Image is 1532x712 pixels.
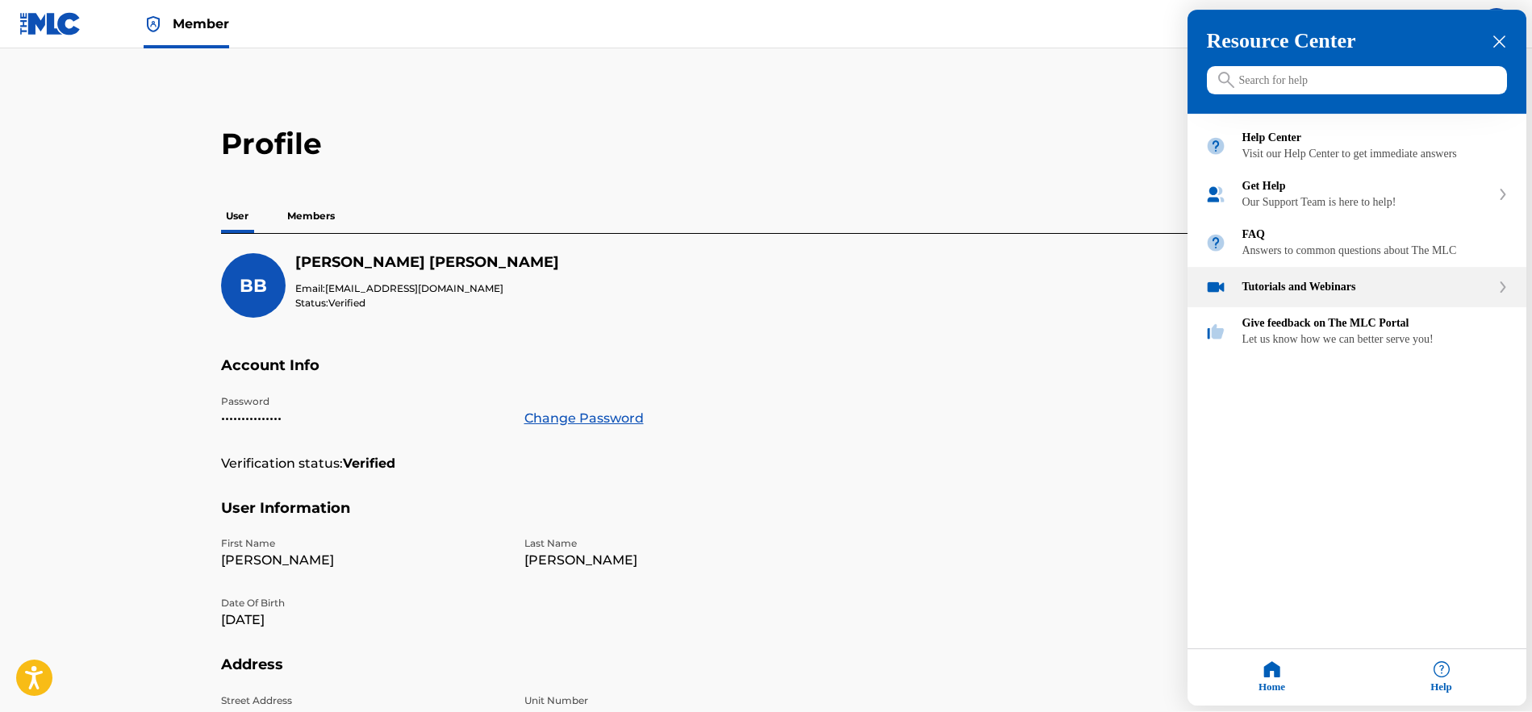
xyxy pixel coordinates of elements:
[1242,229,1509,242] div: FAQ
[1188,219,1526,268] div: FAQ
[1357,650,1526,706] div: Help
[1205,185,1226,206] img: module icon
[1498,189,1508,201] svg: expand
[1492,35,1507,50] div: close resource center
[1242,245,1509,258] div: Answers to common questions about The MLC
[1242,132,1509,145] div: Help Center
[1188,650,1357,706] div: Home
[1242,181,1491,194] div: Get Help
[1188,171,1526,219] div: Get Help
[1242,318,1509,331] div: Give feedback on The MLC Portal
[1242,281,1491,294] div: Tutorials and Webinars
[1188,115,1526,356] div: Resource center home modules
[1205,136,1226,157] img: module icon
[1205,233,1226,254] img: module icon
[1242,334,1509,347] div: Let us know how we can better serve you!
[1242,197,1491,210] div: Our Support Team is here to help!
[1188,123,1526,171] div: Help Center
[1188,308,1526,356] div: Give feedback on The MLC Portal
[1188,115,1526,356] div: entering resource center home
[1498,282,1508,294] svg: expand
[1242,148,1509,161] div: Visit our Help Center to get immediate answers
[1207,30,1507,54] h3: Resource Center
[1207,67,1507,95] input: Search for help
[1188,268,1526,308] div: Tutorials and Webinars
[1205,277,1226,298] img: module icon
[1218,73,1234,89] svg: icon
[1205,322,1226,343] img: module icon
